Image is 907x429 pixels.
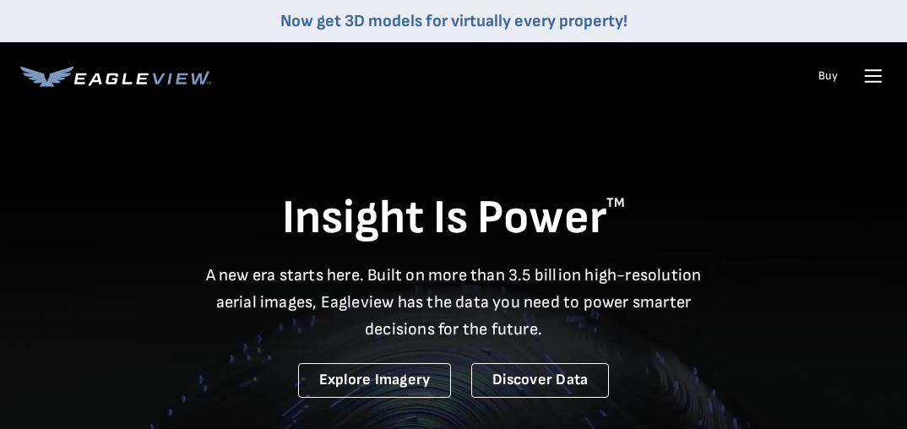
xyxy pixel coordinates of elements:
[606,195,625,211] sup: TM
[20,189,887,248] h1: Insight Is Power
[818,68,838,84] a: Buy
[471,363,609,398] a: Discover Data
[280,11,627,31] a: Now get 3D models for virtually every property!
[298,363,452,398] a: Explore Imagery
[195,262,712,343] p: A new era starts here. Built on more than 3.5 billion high-resolution aerial images, Eagleview ha...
